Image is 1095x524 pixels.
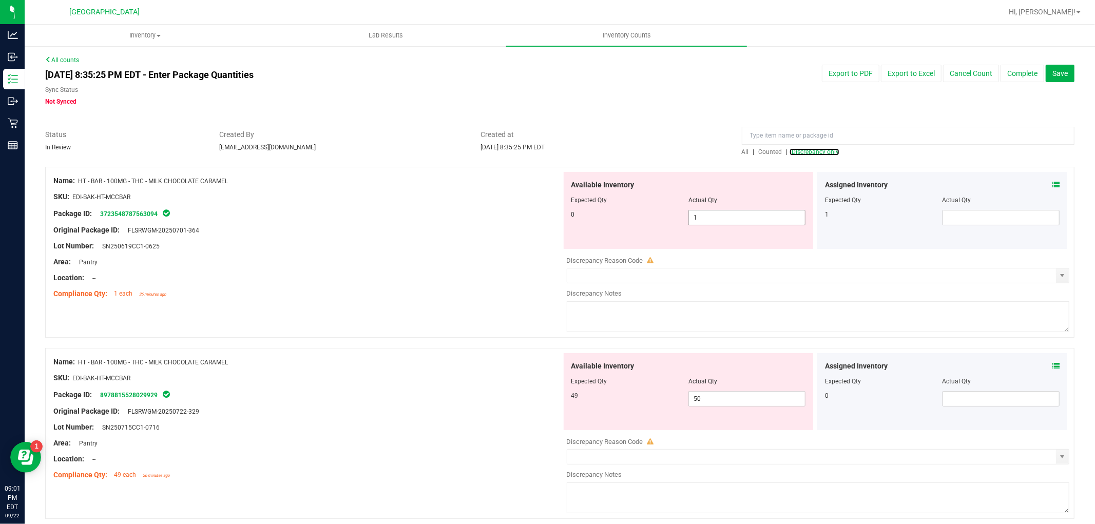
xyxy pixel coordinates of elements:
[25,31,265,40] span: Inventory
[5,512,20,519] p: 09/22
[756,148,786,156] a: Counted
[100,392,158,399] a: 8978815528029929
[8,52,18,62] inline-svg: Inbound
[87,275,95,282] span: --
[571,180,635,190] span: Available Inventory
[825,196,942,205] div: Expected Qty
[72,375,130,382] span: EDI-BAK-HT-MCCBAR
[97,424,160,431] span: SN250715CC1-0716
[53,226,120,234] span: Original Package ID:
[1046,65,1074,82] button: Save
[53,374,69,382] span: SKU:
[143,473,170,478] span: 26 minutes ago
[53,423,94,431] span: Lot Number:
[688,378,717,385] span: Actual Qty
[30,440,43,453] iframe: Resource center unread badge
[78,178,228,185] span: HT - BAR - 100MG - THC - MILK CHOCOLATE CARAMEL
[571,211,575,218] span: 0
[114,471,136,478] span: 49 each
[74,440,98,447] span: Pantry
[53,407,120,415] span: Original Package ID:
[1056,268,1069,283] span: select
[219,129,465,140] span: Created By
[567,470,1070,480] div: Discrepancy Notes
[943,377,1060,386] div: Actual Qty
[45,56,79,64] a: All counts
[481,129,726,140] span: Created at
[943,196,1060,205] div: Actual Qty
[825,180,888,190] span: Assigned Inventory
[1056,450,1069,464] span: select
[10,442,41,473] iframe: Resource center
[825,210,942,219] div: 1
[53,209,92,218] span: Package ID:
[1001,65,1044,82] button: Complete
[139,292,166,297] span: 26 minutes ago
[53,358,75,366] span: Name:
[87,456,95,463] span: --
[8,118,18,128] inline-svg: Retail
[567,257,643,264] span: Discrepancy Reason Code
[786,148,788,156] span: |
[567,438,643,445] span: Discrepancy Reason Code
[53,439,71,447] span: Area:
[5,484,20,512] p: 09:01 PM EDT
[1009,8,1075,16] span: Hi, [PERSON_NAME]!
[100,210,158,218] a: 3723548787563094
[70,8,140,16] span: [GEOGRAPHIC_DATA]
[8,74,18,84] inline-svg: Inventory
[481,144,545,151] span: [DATE] 8:35:25 PM EDT
[162,389,171,399] span: In Sync
[825,377,942,386] div: Expected Qty
[759,148,782,156] span: Counted
[506,25,747,46] a: Inventory Counts
[792,148,839,156] span: Discrepancy only
[45,85,78,94] label: Sync Status
[8,30,18,40] inline-svg: Analytics
[790,148,839,156] a: Discrepancy only
[8,96,18,106] inline-svg: Outbound
[45,144,71,151] span: In Review
[265,25,506,46] a: Lab Results
[114,290,132,297] span: 1 each
[53,289,107,298] span: Compliance Qty:
[53,274,84,282] span: Location:
[742,127,1074,145] input: Type item name or package id
[822,65,879,82] button: Export to PDF
[162,208,171,218] span: In Sync
[589,31,665,40] span: Inventory Counts
[742,148,753,156] a: All
[689,392,805,406] input: 50
[53,391,92,399] span: Package ID:
[1052,69,1068,77] span: Save
[943,65,999,82] button: Cancel Count
[219,144,316,151] span: [EMAIL_ADDRESS][DOMAIN_NAME]
[571,361,635,372] span: Available Inventory
[825,391,942,400] div: 0
[53,455,84,463] span: Location:
[571,392,579,399] span: 49
[78,359,228,366] span: HT - BAR - 100MG - THC - MILK CHOCOLATE CARAMEL
[881,65,942,82] button: Export to Excel
[688,197,717,204] span: Actual Qty
[123,408,199,415] span: FLSRWGM-20250722-329
[53,177,75,185] span: Name:
[567,288,1070,299] div: Discrepancy Notes
[53,242,94,250] span: Lot Number:
[53,258,71,266] span: Area:
[8,140,18,150] inline-svg: Reports
[45,70,639,80] h4: [DATE] 8:35:25 PM EDT - Enter Package Quantities
[123,227,199,234] span: FLSRWGM-20250701-364
[45,98,76,105] span: Not Synced
[825,361,888,372] span: Assigned Inventory
[53,192,69,201] span: SKU:
[571,378,607,385] span: Expected Qty
[753,148,755,156] span: |
[72,193,130,201] span: EDI-BAK-HT-MCCBAR
[97,243,160,250] span: SN250619CC1-0625
[25,25,265,46] a: Inventory
[45,129,204,140] span: Status
[53,471,107,479] span: Compliance Qty:
[74,259,98,266] span: Pantry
